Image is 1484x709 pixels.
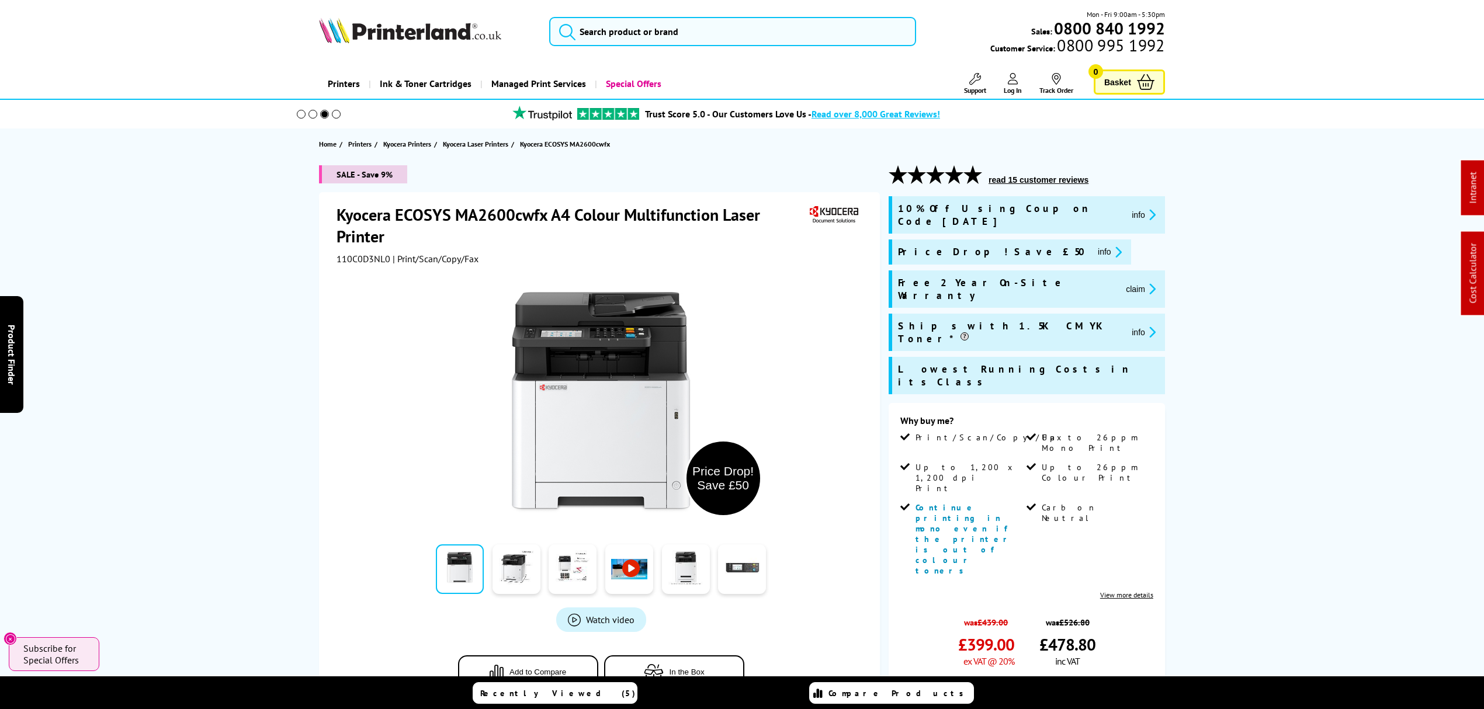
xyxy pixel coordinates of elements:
[1055,655,1080,667] span: inc VAT
[604,655,744,689] button: In the Box
[393,253,479,265] span: | Print/Scan/Copy/Fax
[1004,86,1022,95] span: Log In
[23,642,88,666] span: Subscribe for Special Offers
[509,668,566,676] span: Add to Compare
[319,18,501,43] img: Printerland Logo
[1055,40,1164,51] span: 0800 995 1992
[1031,26,1052,37] span: Sales:
[458,655,598,689] button: Add to Compare
[916,462,1024,493] span: Up to 1,200 x 1,200 dpi Print
[990,40,1164,54] span: Customer Service:
[1039,611,1095,628] span: was
[1042,462,1150,483] span: Up to 26ppm Colour Print
[828,688,970,698] span: Compare Products
[898,202,1122,228] span: 10% Off Using Coupon Code [DATE]
[319,138,337,150] span: Home
[1087,9,1165,20] span: Mon - Fri 9:00am - 5:30pm
[964,73,986,95] a: Support
[916,502,1014,576] span: Continue printing in mono even if the printer is out of colour toners
[337,204,807,247] h1: Kyocera ECOSYS MA2600cwfx A4 Colour Multifunction Laser Printer
[319,165,407,183] span: SALE - Save 9%
[595,69,670,99] a: Special Offers
[319,18,535,46] a: Printerland Logo
[963,655,1014,667] span: ex VAT @ 20%
[964,86,986,95] span: Support
[586,614,634,625] span: Watch video
[443,138,511,150] a: Kyocera Laser Printers
[898,245,1088,259] span: Price Drop! Save £50
[1128,208,1159,221] button: promo-description
[1128,325,1159,339] button: promo-description
[958,611,1014,628] span: was
[916,432,1066,443] span: Print/Scan/Copy/Fax
[1100,590,1153,599] a: View more details
[480,69,595,99] a: Managed Print Services
[348,138,375,150] a: Printers
[556,607,646,632] a: Product_All_Videos
[1039,73,1073,95] a: Track Order
[1054,18,1165,39] b: 0800 840 1992
[1104,74,1131,90] span: Basket
[645,108,940,120] a: Trust Score 5.0 - Our Customers Love Us -Read over 8,000 Great Reviews!
[1042,502,1150,523] span: Carbon Neutral
[898,319,1122,345] span: Ships with 1.5K CMYK Toner*
[549,17,916,46] input: Search product or brand
[1088,64,1103,79] span: 0
[670,668,705,676] span: In the Box
[6,325,18,385] span: Product Finder
[480,688,636,698] span: Recently Viewed (5)
[473,682,637,704] a: Recently Viewed (5)
[1052,23,1165,34] a: 0800 840 1992
[520,140,610,148] span: Kyocera ECOSYS MA2600cwfx
[1059,617,1090,628] strike: £526.80
[807,204,861,225] img: Kyocera
[1467,244,1479,304] a: Cost Calculator
[692,464,754,492] div: Price Drop! Save £50
[487,288,716,517] img: Kyocera ECOSYS MA2600cwfx
[958,634,1014,655] span: £399.00
[977,617,1008,628] strike: £439.00
[348,138,372,150] span: Printers
[1039,634,1095,655] span: £478.80
[319,69,369,99] a: Printers
[1122,282,1159,296] button: promo-description
[1094,69,1165,95] a: Basket 0
[4,632,17,645] button: Close
[383,138,431,150] span: Kyocera Printers
[1467,172,1479,204] a: Intranet
[1042,432,1150,453] span: Up to 26ppm Mono Print
[809,682,974,704] a: Compare Products
[1004,73,1022,95] a: Log In
[577,108,639,120] img: trustpilot rating
[985,175,1092,185] button: read 15 customer reviews
[1094,245,1125,259] button: promo-description
[383,138,434,150] a: Kyocera Printers
[507,106,577,120] img: trustpilot rating
[369,69,480,99] a: Ink & Toner Cartridges
[898,363,1159,388] span: Lowest Running Costs in its Class
[812,108,940,120] span: Read over 8,000 Great Reviews!
[898,276,1117,302] span: Free 2 Year On-Site Warranty
[900,415,1153,432] div: Why buy me?
[380,69,471,99] span: Ink & Toner Cartridges
[337,253,390,265] span: 110C0D3NL0
[443,138,508,150] span: Kyocera Laser Printers
[319,138,339,150] a: Home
